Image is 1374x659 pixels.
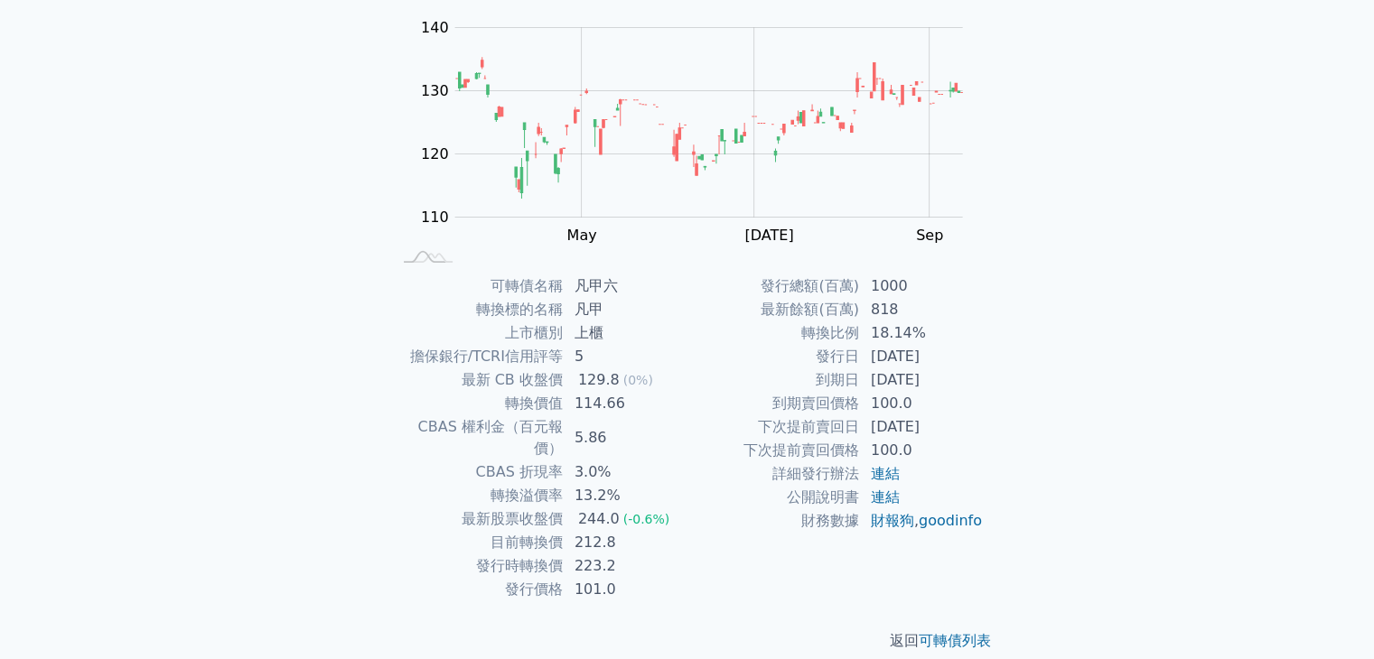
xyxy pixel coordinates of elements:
td: 5.86 [564,415,687,460]
td: 可轉債名稱 [391,274,564,298]
td: 發行時轉換價 [391,554,564,578]
g: Chart [411,19,989,244]
td: 到期日 [687,368,860,392]
tspan: Sep [916,227,943,244]
td: 最新股票收盤價 [391,507,564,531]
a: 連結 [871,488,900,506]
td: 到期賣回價格 [687,392,860,415]
td: 擔保銀行/TCRI信用評等 [391,345,564,368]
td: 100.0 [860,439,984,462]
td: 最新 CB 收盤價 [391,368,564,392]
td: 3.0% [564,460,687,484]
a: 財報狗 [871,512,914,529]
td: 詳細發行辦法 [687,462,860,486]
span: (-0.6%) [623,512,670,526]
td: 發行日 [687,345,860,368]
div: 129.8 [575,369,623,391]
a: 連結 [871,465,900,482]
span: (0%) [623,373,653,387]
a: 可轉債列表 [919,632,991,649]
td: 818 [860,298,984,321]
tspan: 120 [421,145,449,162]
td: 轉換溢價率 [391,484,564,507]
td: 財務數據 [687,509,860,533]
tspan: 130 [421,82,449,99]
tspan: May [566,227,596,244]
td: 223.2 [564,554,687,578]
div: 244.0 [575,508,623,530]
td: 上櫃 [564,321,687,345]
a: goodinfo [919,512,982,529]
td: 發行價格 [391,578,564,601]
td: 5 [564,345,687,368]
td: 114.66 [564,392,687,415]
td: 18.14% [860,321,984,345]
td: [DATE] [860,345,984,368]
p: 返回 [369,630,1005,652]
td: 上市櫃別 [391,321,564,345]
td: [DATE] [860,368,984,392]
tspan: [DATE] [744,227,793,244]
td: 凡甲六 [564,274,687,298]
td: 轉換比例 [687,321,860,345]
td: 轉換標的名稱 [391,298,564,321]
td: 轉換價值 [391,392,564,415]
td: 212.8 [564,531,687,554]
tspan: 110 [421,209,449,226]
td: 發行總額(百萬) [687,274,860,298]
td: 凡甲 [564,298,687,321]
td: 最新餘額(百萬) [687,298,860,321]
td: CBAS 折現率 [391,460,564,484]
td: 1000 [860,274,984,298]
td: 公開說明書 [687,486,860,509]
td: 13.2% [564,484,687,507]
td: 100.0 [860,392,984,415]
td: , [860,509,984,533]
td: 下次提前賣回日 [687,415,860,439]
td: 下次提前賣回價格 [687,439,860,462]
tspan: 140 [421,19,449,36]
td: CBAS 權利金（百元報價） [391,415,564,460]
td: 101.0 [564,578,687,601]
td: 目前轉換價 [391,531,564,554]
td: [DATE] [860,415,984,439]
